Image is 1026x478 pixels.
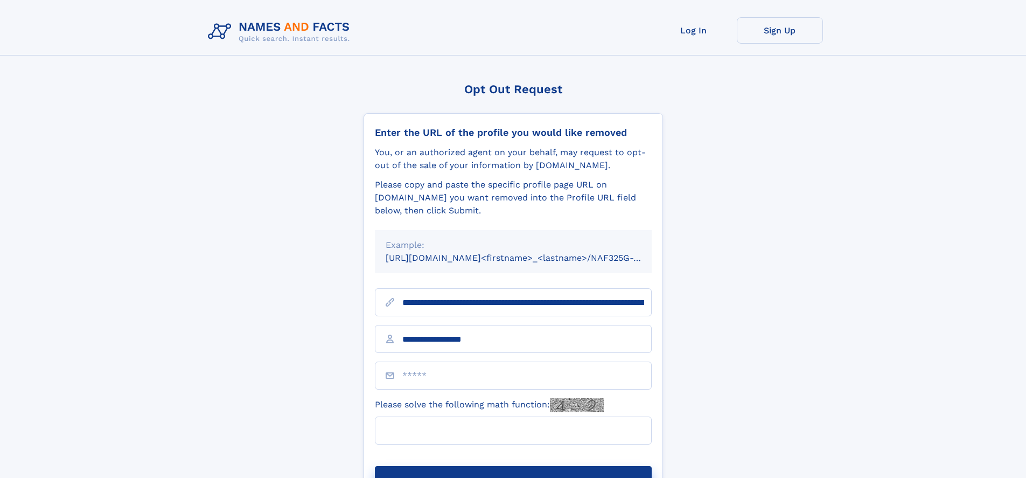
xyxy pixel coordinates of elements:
[386,253,672,263] small: [URL][DOMAIN_NAME]<firstname>_<lastname>/NAF325G-xxxxxxxx
[375,127,652,138] div: Enter the URL of the profile you would like removed
[375,178,652,217] div: Please copy and paste the specific profile page URL on [DOMAIN_NAME] you want removed into the Pr...
[364,82,663,96] div: Opt Out Request
[651,17,737,44] a: Log In
[204,17,359,46] img: Logo Names and Facts
[737,17,823,44] a: Sign Up
[375,398,604,412] label: Please solve the following math function:
[375,146,652,172] div: You, or an authorized agent on your behalf, may request to opt-out of the sale of your informatio...
[386,239,641,252] div: Example:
